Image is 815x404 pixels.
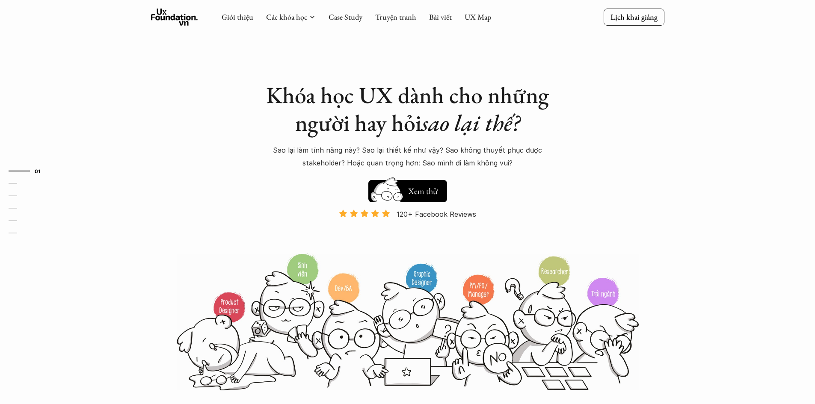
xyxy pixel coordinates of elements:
[258,81,557,137] h1: Khóa học UX dành cho những người hay hỏi
[397,208,476,221] p: 120+ Facebook Reviews
[332,209,484,252] a: 120+ Facebook Reviews
[465,12,492,22] a: UX Map
[35,168,41,174] strong: 01
[258,144,557,170] p: Sao lại làm tính năng này? Sao lại thiết kế như vậy? Sao không thuyết phục được stakeholder? Hoặc...
[611,12,658,22] p: Lịch khai giảng
[375,12,416,22] a: Truyện tranh
[266,12,307,22] a: Các khóa học
[429,12,452,22] a: Bài viết
[368,176,447,202] a: Xem thử
[329,12,362,22] a: Case Study
[421,108,520,138] em: sao lại thế?
[222,12,253,22] a: Giới thiệu
[407,185,439,197] h5: Xem thử
[604,9,664,25] a: Lịch khai giảng
[9,166,49,176] a: 01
